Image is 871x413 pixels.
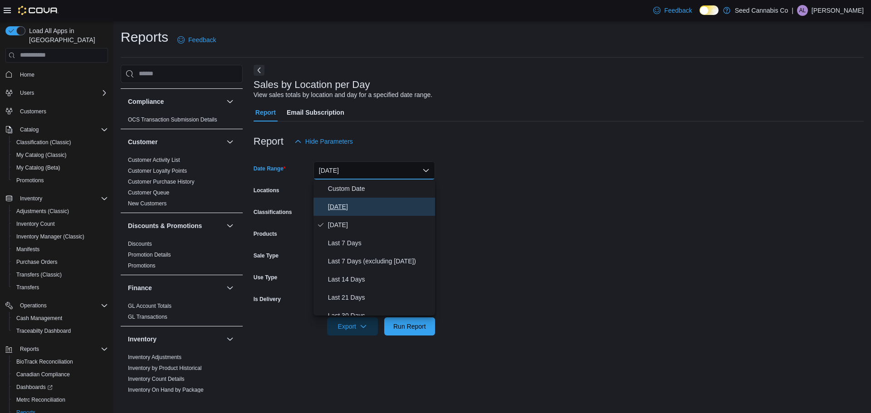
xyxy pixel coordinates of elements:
[13,382,56,393] a: Dashboards
[128,387,204,393] a: Inventory On Hand by Package
[16,271,62,278] span: Transfers (Classic)
[13,206,108,217] span: Adjustments (Classic)
[254,65,264,76] button: Next
[2,87,112,99] button: Users
[128,178,195,185] span: Customer Purchase History
[254,165,286,172] label: Date Range
[25,26,108,44] span: Load All Apps in [GEOGRAPHIC_DATA]
[128,200,166,207] span: New Customers
[174,31,220,49] a: Feedback
[188,35,216,44] span: Feedback
[9,312,112,325] button: Cash Management
[128,189,169,196] a: Customer Queue
[20,302,47,309] span: Operations
[13,313,108,324] span: Cash Management
[2,343,112,355] button: Reports
[16,139,71,146] span: Classification (Classic)
[16,315,62,322] span: Cash Management
[16,124,108,135] span: Catalog
[13,162,108,173] span: My Catalog (Beta)
[16,69,38,80] a: Home
[13,219,108,229] span: Inventory Count
[13,257,61,267] a: Purchase Orders
[9,394,112,406] button: Metrc Reconciliation
[16,327,71,335] span: Traceabilty Dashboard
[128,167,187,175] span: Customer Loyalty Points
[128,179,195,185] a: Customer Purchase History
[9,230,112,243] button: Inventory Manager (Classic)
[2,123,112,136] button: Catalog
[16,151,67,159] span: My Catalog (Classic)
[2,192,112,205] button: Inventory
[254,90,432,100] div: View sales totals by location and day for a specified date range.
[128,251,171,258] span: Promotion Details
[13,162,64,173] a: My Catalog (Beta)
[384,317,435,335] button: Run Report
[254,252,279,259] label: Sale Type
[16,87,38,98] button: Users
[128,200,166,207] a: New Customers
[13,137,108,148] span: Classification (Classic)
[16,208,69,215] span: Adjustments (Classic)
[254,187,279,194] label: Locations
[13,244,43,255] a: Manifests
[9,325,112,337] button: Traceabilty Dashboard
[16,106,108,117] span: Customers
[797,5,808,16] div: Ashley Larsen
[9,268,112,281] button: Transfers (Classic)
[9,205,112,218] button: Adjustments (Classic)
[792,5,793,16] p: |
[13,269,108,280] span: Transfers (Classic)
[333,317,372,335] span: Export
[328,310,431,321] span: Last 30 Days
[328,274,431,285] span: Last 14 Days
[13,231,108,242] span: Inventory Manager (Classic)
[254,274,277,281] label: Use Type
[313,161,435,180] button: [DATE]
[225,334,235,345] button: Inventory
[799,5,806,16] span: AL
[16,258,58,266] span: Purchase Orders
[9,174,112,187] button: Promotions
[9,243,112,256] button: Manifests
[225,136,235,147] button: Customer
[128,137,223,146] button: Customer
[128,313,167,321] span: GL Transactions
[128,116,217,123] span: OCS Transaction Submission Details
[287,103,344,121] span: Email Subscription
[13,382,108,393] span: Dashboards
[328,219,431,230] span: [DATE]
[16,371,70,378] span: Canadian Compliance
[128,221,223,230] button: Discounts & Promotions
[121,155,243,213] div: Customer
[16,220,55,228] span: Inventory Count
[128,137,157,146] h3: Customer
[13,137,75,148] a: Classification (Classic)
[13,231,88,242] a: Inventory Manager (Classic)
[650,1,695,19] a: Feedback
[128,97,223,106] button: Compliance
[255,103,276,121] span: Report
[128,283,152,292] h3: Finance
[121,28,168,46] h1: Reports
[128,302,171,310] span: GL Account Totals
[121,238,243,275] div: Discounts & Promotions
[128,241,152,247] a: Discounts
[16,193,108,204] span: Inventory
[9,161,112,174] button: My Catalog (Beta)
[16,284,39,291] span: Transfers
[13,356,77,367] a: BioTrack Reconciliation
[20,71,34,78] span: Home
[16,233,84,240] span: Inventory Manager (Classic)
[20,126,39,133] span: Catalog
[9,149,112,161] button: My Catalog (Classic)
[13,326,108,336] span: Traceabilty Dashboard
[327,317,378,335] button: Export
[13,257,108,267] span: Purchase Orders
[20,89,34,97] span: Users
[16,69,108,80] span: Home
[16,87,108,98] span: Users
[13,175,48,186] a: Promotions
[128,375,185,383] span: Inventory Count Details
[13,282,43,293] a: Transfers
